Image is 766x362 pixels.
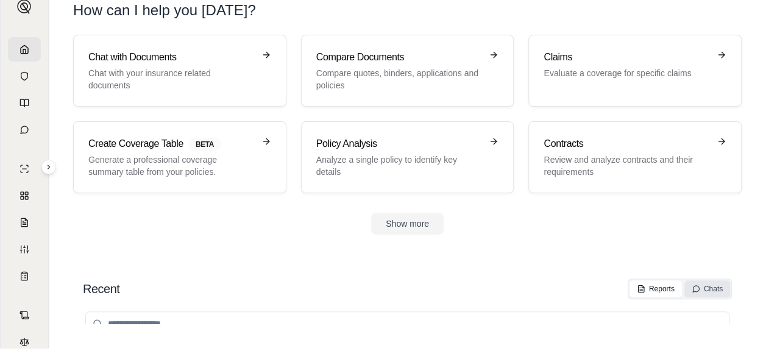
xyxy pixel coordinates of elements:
[8,183,41,208] a: Policy Comparisons
[73,1,742,20] h1: How can I help you [DATE]?
[316,67,482,91] p: Compare quotes, binders, applications and policies
[83,280,119,297] h2: Recent
[301,35,514,107] a: Compare DocumentsCompare quotes, binders, applications and policies
[544,154,709,178] p: Review and analyze contracts and their requirements
[637,284,675,294] div: Reports
[8,303,41,327] a: Contract Analysis
[528,35,742,107] a: ClaimsEvaluate a coverage for specific claims
[301,121,514,193] a: Policy AnalysisAnalyze a single policy to identify key details
[8,157,41,181] a: Single Policy
[8,37,41,62] a: Home
[88,154,254,178] p: Generate a professional coverage summary table from your policies.
[188,138,221,151] span: BETA
[88,67,254,91] p: Chat with your insurance related documents
[8,210,41,235] a: Claim Coverage
[8,118,41,142] a: Chat
[692,284,723,294] div: Chats
[8,91,41,115] a: Prompt Library
[88,137,254,151] h3: Create Coverage Table
[88,50,254,65] h3: Chat with Documents
[41,160,56,174] button: Expand sidebar
[316,137,482,151] h3: Policy Analysis
[544,67,709,79] p: Evaluate a coverage for specific claims
[528,121,742,193] a: ContractsReview and analyze contracts and their requirements
[73,35,286,107] a: Chat with DocumentsChat with your insurance related documents
[316,154,482,178] p: Analyze a single policy to identify key details
[371,213,444,235] button: Show more
[544,137,709,151] h3: Contracts
[8,264,41,288] a: Coverage Table
[8,330,41,354] a: Legal Search Engine
[8,237,41,261] a: Custom Report
[316,50,482,65] h3: Compare Documents
[73,121,286,193] a: Create Coverage TableBETAGenerate a professional coverage summary table from your policies.
[684,280,730,297] button: Chats
[8,64,41,88] a: Documents Vault
[544,50,709,65] h3: Claims
[629,280,682,297] button: Reports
